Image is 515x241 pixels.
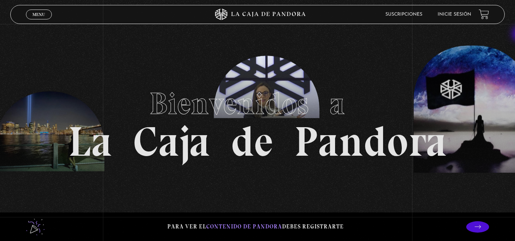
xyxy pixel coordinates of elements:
[438,12,471,17] a: Inicie sesión
[149,85,366,122] span: Bienvenidos a
[68,79,447,163] h1: La Caja de Pandora
[32,12,45,17] span: Menu
[385,12,422,17] a: Suscripciones
[30,18,48,24] span: Cerrar
[167,222,344,232] p: Para ver el debes registrarte
[206,223,282,230] span: contenido de Pandora
[479,9,489,19] a: View your shopping cart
